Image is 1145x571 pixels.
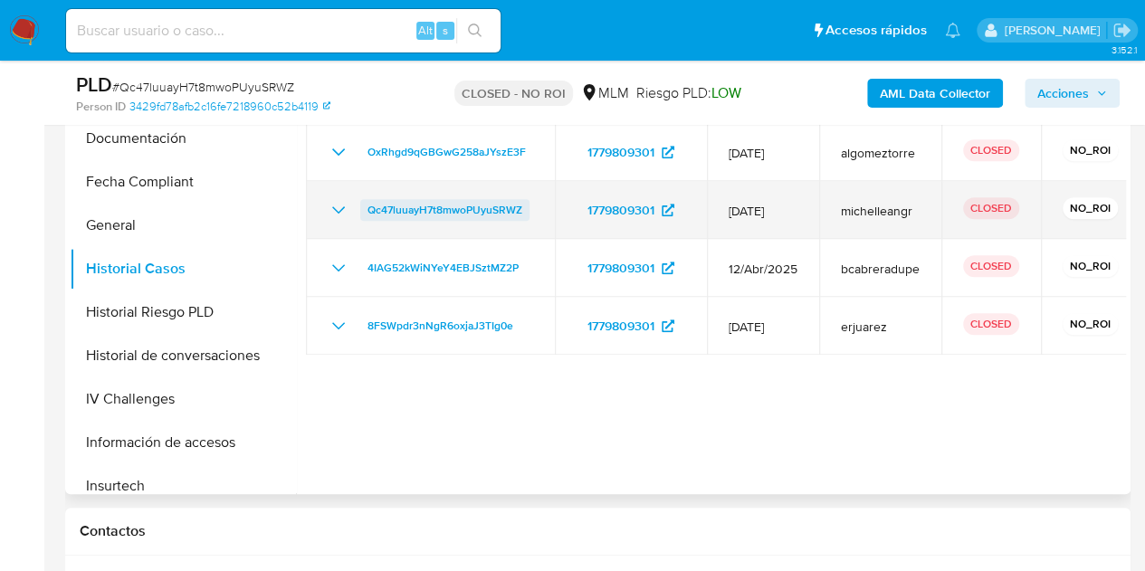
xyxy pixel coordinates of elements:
[456,18,493,43] button: search-icon
[711,82,741,103] span: LOW
[867,79,1003,108] button: AML Data Collector
[418,22,433,39] span: Alt
[70,160,296,204] button: Fecha Compliant
[70,377,296,421] button: IV Challenges
[1111,43,1136,57] span: 3.152.1
[636,83,741,103] span: Riesgo PLD:
[443,22,448,39] span: s
[76,99,126,115] b: Person ID
[580,83,629,103] div: MLM
[76,70,112,99] b: PLD
[70,334,296,377] button: Historial de conversaciones
[80,522,1116,540] h1: Contactos
[70,204,296,247] button: General
[1004,22,1106,39] p: adriana.camarilloduran@mercadolibre.com.mx
[70,464,296,508] button: Insurtech
[880,79,990,108] b: AML Data Collector
[70,117,296,160] button: Documentación
[129,99,330,115] a: 3429fd78afb2c16fe7218960c52b4119
[1037,79,1089,108] span: Acciones
[66,19,501,43] input: Buscar usuario o caso...
[70,421,296,464] button: Información de accesos
[454,81,573,106] p: CLOSED - NO ROI
[1025,79,1120,108] button: Acciones
[825,21,927,40] span: Accesos rápidos
[1112,21,1131,40] a: Salir
[70,247,296,290] button: Historial Casos
[112,78,294,96] span: # Qc47luuayH7t8mwoPUyuSRWZ
[70,290,296,334] button: Historial Riesgo PLD
[945,23,960,38] a: Notificaciones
